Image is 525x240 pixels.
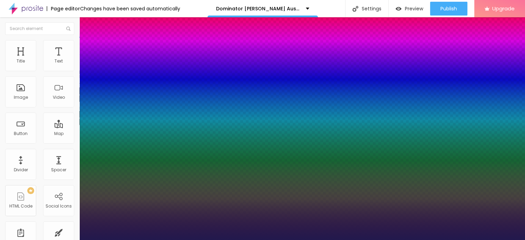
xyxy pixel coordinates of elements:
div: Social Icons [46,204,72,209]
div: Image [14,95,28,100]
div: Video [53,95,65,100]
span: Preview [405,6,423,11]
div: Text [55,59,63,64]
img: Icone [66,27,70,31]
div: Spacer [51,167,66,172]
div: Map [54,131,64,136]
span: Upgrade [492,6,515,11]
button: Publish [430,2,467,16]
div: HTML Code [9,204,32,209]
div: Title [17,59,25,64]
p: Dominator [PERSON_NAME] Australia Customer Complaints & Truth Exposed! [216,6,301,11]
img: view-1.svg [396,6,401,12]
span: Publish [440,6,457,11]
button: Preview [389,2,430,16]
div: Page editor [47,6,80,11]
div: Button [14,131,28,136]
input: Search element [5,22,74,35]
img: Icone [352,6,358,12]
div: Changes have been saved automatically [80,6,180,11]
div: Divider [14,167,28,172]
